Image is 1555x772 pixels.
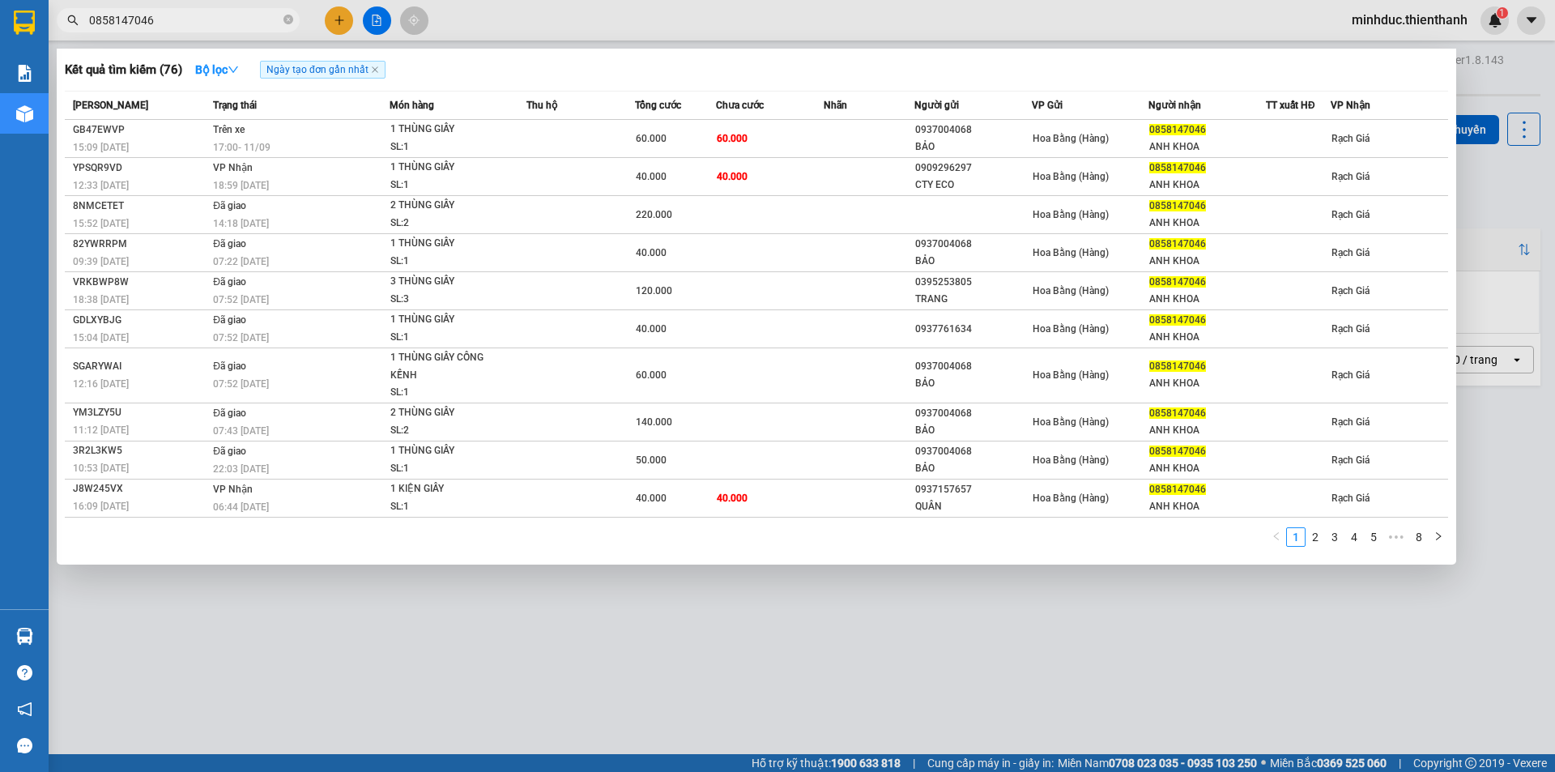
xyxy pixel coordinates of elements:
div: SL: 1 [390,460,512,478]
div: SL: 2 [390,215,512,232]
span: 60.000 [636,369,667,381]
span: 0858147046 [1149,200,1206,211]
div: YM3LZY5U [73,404,208,421]
span: Đã giao [213,407,246,419]
span: 40.000 [717,171,748,182]
div: QUÂN [915,498,1031,515]
span: Đã giao [213,238,246,250]
span: search [67,15,79,26]
span: 0858147046 [1149,276,1206,288]
span: Rạch Giá [1331,454,1370,466]
img: logo-vxr [14,11,35,35]
div: BẢO [915,139,1031,156]
span: Người nhận [1148,100,1201,111]
div: 1 THÙNG GIẤY CỒNG KỀNH [390,349,512,384]
span: 40.000 [636,323,667,335]
span: Hoa Bằng (Hàng) [1033,171,1109,182]
div: 1 KIỆN GIẤY [390,480,512,498]
div: 3R2L3KW5 [73,442,208,459]
span: [PERSON_NAME] [73,100,148,111]
span: 07:52 [DATE] [213,332,269,343]
span: TT xuất HĐ [1266,100,1315,111]
button: Bộ lọcdown [182,57,252,83]
div: SL: 1 [390,253,512,271]
span: close-circle [283,13,293,28]
span: question-circle [17,665,32,680]
span: 60.000 [636,133,667,144]
div: BẢO [915,253,1031,270]
span: Hoa Bằng (Hàng) [1033,323,1109,335]
div: ANH KHOA [1149,215,1265,232]
li: 8 [1409,527,1429,547]
div: BẢO [915,375,1031,392]
span: 0858147046 [1149,360,1206,372]
div: 8NMCETET [73,198,208,215]
span: 18:38 [DATE] [73,294,129,305]
div: 0937004068 [915,122,1031,139]
img: solution-icon [16,65,33,82]
span: Rạch Giá [1331,369,1370,381]
div: 0937761634 [915,321,1031,338]
span: 40.000 [636,493,667,504]
span: 22:03 [DATE] [213,463,269,475]
span: Rạch Giá [1331,209,1370,220]
span: Rạch Giá [1331,416,1370,428]
span: 10:53 [DATE] [73,463,129,474]
div: SGARYWAI [73,358,208,375]
span: 14:18 [DATE] [213,218,269,229]
span: VP Nhận [213,484,253,495]
div: SL: 1 [390,384,512,402]
div: BẢO [915,460,1031,477]
span: Đã giao [213,360,246,372]
div: 82YWRRPM [73,236,208,253]
span: left [1272,531,1281,541]
div: 0937004068 [915,236,1031,253]
span: 40.000 [636,171,667,182]
span: 17:00 - 11/09 [213,142,271,153]
div: 1 THÙNG GIẤY [390,121,512,139]
span: 40.000 [636,247,667,258]
span: 40.000 [717,493,748,504]
div: ANH KHOA [1149,498,1265,515]
span: right [1434,531,1443,541]
div: SL: 3 [390,291,512,309]
div: SL: 1 [390,498,512,516]
li: Previous Page [1267,527,1286,547]
div: TRANG [915,291,1031,308]
span: Đã giao [213,276,246,288]
span: Rạch Giá [1331,323,1370,335]
span: 15:04 [DATE] [73,332,129,343]
span: 0858147046 [1149,446,1206,457]
span: Trên xe [213,124,245,135]
div: ANH KHOA [1149,422,1265,439]
span: 09:39 [DATE] [73,256,129,267]
div: 0937004068 [915,358,1031,375]
span: 60.000 [717,133,748,144]
span: 0858147046 [1149,162,1206,173]
div: 0395253805 [915,274,1031,291]
span: 12:33 [DATE] [73,180,129,191]
span: VP Nhận [213,162,253,173]
span: Rạch Giá [1331,171,1370,182]
div: ANH KHOA [1149,329,1265,346]
span: 220.000 [636,209,672,220]
div: J8W245VX [73,480,208,497]
div: ANH KHOA [1149,253,1265,270]
div: ANH KHOA [1149,291,1265,308]
span: Hoa Bằng (Hàng) [1033,454,1109,466]
li: 2 [1306,527,1325,547]
span: notification [17,702,32,717]
span: Hoa Bằng (Hàng) [1033,247,1109,258]
span: VP Gửi [1032,100,1063,111]
div: 0937004068 [915,443,1031,460]
div: SL: 2 [390,422,512,440]
span: 18:59 [DATE] [213,180,269,191]
span: Hoa Bằng (Hàng) [1033,416,1109,428]
span: down [228,64,239,75]
span: Chưa cước [716,100,764,111]
span: Người gửi [914,100,959,111]
div: 2 THÙNG GIẤY [390,197,512,215]
span: 0858147046 [1149,238,1206,250]
span: Trạng thái [213,100,257,111]
strong: Bộ lọc [195,63,239,76]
